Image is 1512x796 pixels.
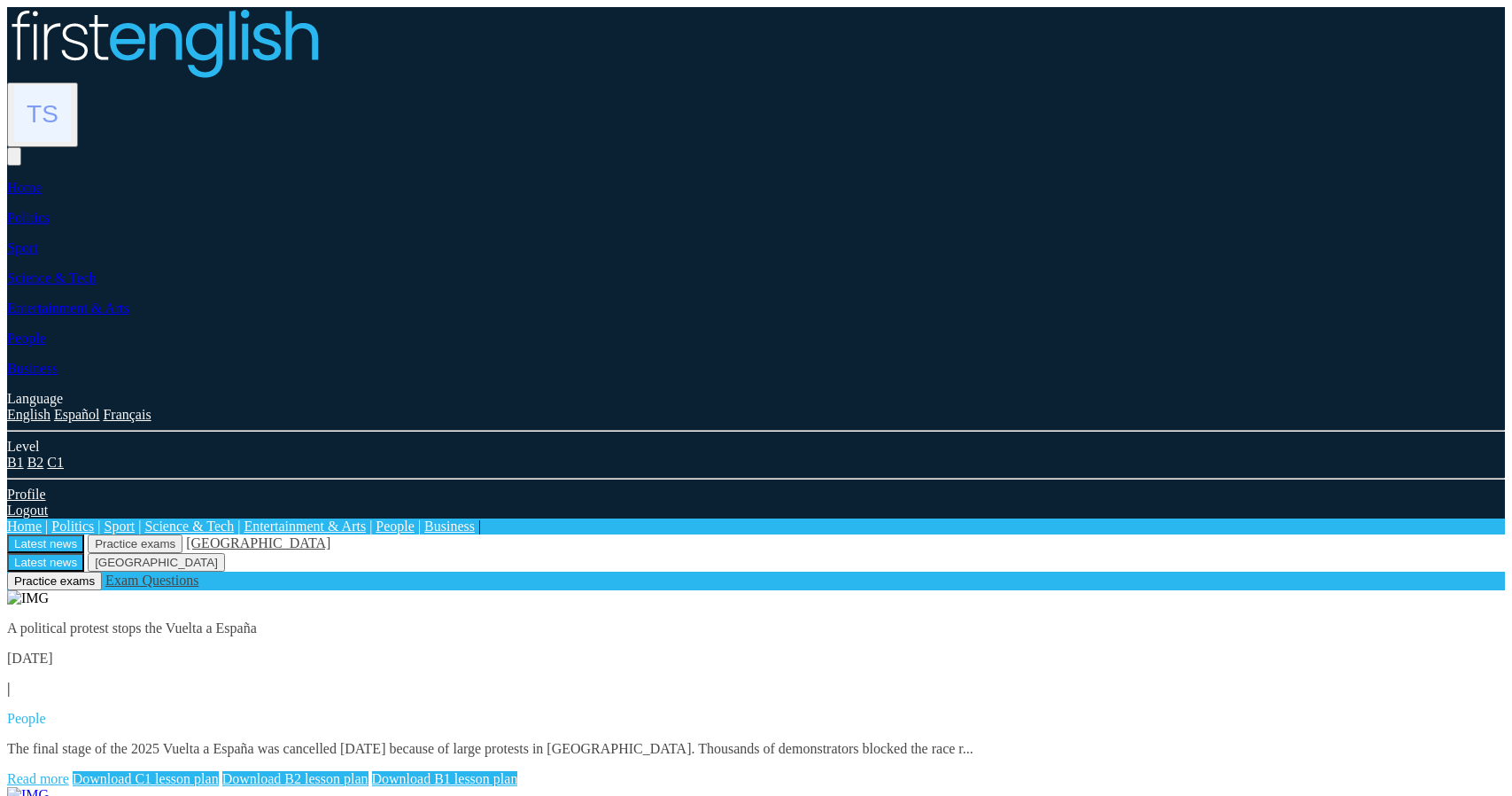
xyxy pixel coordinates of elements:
[88,553,225,572] button: [GEOGRAPHIC_DATA]
[7,519,42,534] a: Home
[138,519,141,534] span: |
[7,439,1505,455] div: Level
[27,455,44,470] a: B2
[54,407,100,422] a: Español
[478,519,481,534] span: |
[237,519,240,534] span: |
[369,519,372,534] span: |
[372,771,518,786] a: Download B1 lesson plan
[244,519,366,534] a: Entertainment & Arts
[73,771,219,786] a: Download C1 lesson plan
[7,210,50,225] a: Politics
[7,771,69,786] a: Read more
[7,300,129,316] a: Entertainment & Arts
[14,85,71,142] img: Tom Sharp
[7,455,24,470] a: B1
[7,487,46,502] a: Profile
[105,573,198,588] a: Exam Questions
[7,270,97,285] a: Science & Tech
[376,519,415,534] a: People
[7,407,50,422] a: English
[7,553,84,572] button: Latest news
[97,519,100,534] span: |
[7,7,1505,82] a: Logo
[7,651,1505,667] p: [DATE]
[7,535,84,553] button: Latest news
[418,519,421,534] span: |
[7,7,320,79] img: Logo
[7,503,48,518] a: Logout
[186,535,330,550] a: [GEOGRAPHIC_DATA]
[7,572,102,590] button: Practice exams
[47,455,64,470] a: C1
[103,407,151,422] a: Français
[7,681,11,696] b: |
[51,519,94,534] a: Politics
[7,741,1505,757] p: The final stage of the 2025 Vuelta a España was cancelled [DATE] because of large protests in [GE...
[7,240,38,255] a: Sport
[7,331,46,346] a: People
[7,620,1505,636] p: A political protest stops the Vuelta a España
[424,519,475,534] a: Business
[7,590,49,606] img: IMG
[144,519,234,534] a: Science & Tech
[7,361,58,376] a: Business
[105,519,136,534] a: Sport
[88,535,182,553] button: Practice exams
[45,519,48,534] span: |
[7,711,1505,727] p: People
[7,180,42,195] a: Home
[222,771,368,786] a: Download B2 lesson plan
[7,391,1505,407] div: Language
